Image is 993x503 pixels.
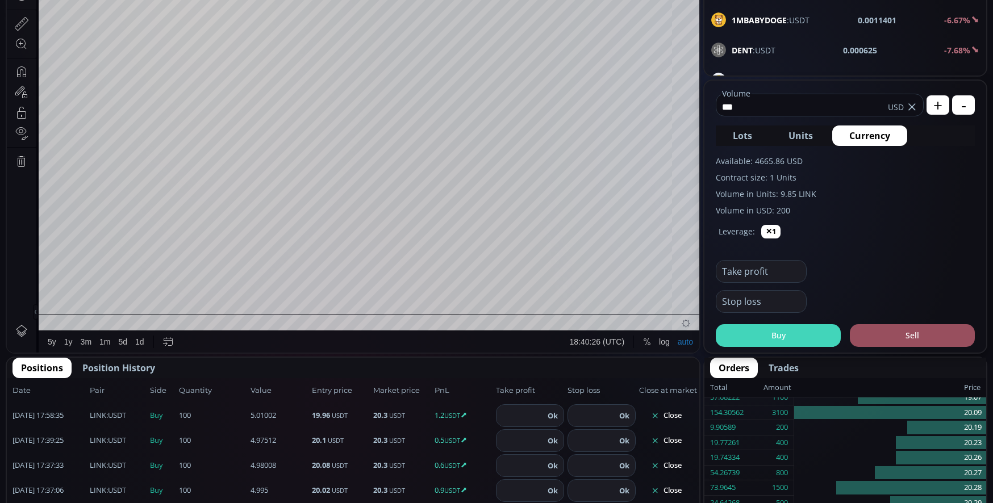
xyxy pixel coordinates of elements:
[616,459,633,472] button: Ok
[444,436,460,445] small: USDT
[95,6,106,15] div: 1 m
[312,435,326,445] b: 20.1
[794,480,986,496] div: 20.28
[154,6,187,15] div: Compare
[544,459,561,472] button: Ok
[710,420,736,435] div: 9.90589
[435,485,493,496] span: 0.9
[389,436,405,445] small: USDT
[710,358,758,378] button: Orders
[251,460,308,471] span: 4.98008
[169,28,175,36] div: H
[90,485,126,496] span: :USDT
[37,26,57,36] div: LINK
[150,485,176,496] span: Buy
[66,41,89,49] div: 451.34
[26,465,31,480] div: Hide Drawings Toolbar
[251,410,308,421] span: 5.01002
[769,361,799,375] span: Trades
[544,484,561,497] button: Ok
[719,225,755,237] label: Leverage:
[328,436,344,445] small: USDT
[150,410,176,421] span: Buy
[772,405,788,420] div: 3100
[251,435,308,446] span: 4.97512
[202,28,220,36] div: 20.27
[150,385,176,396] span: Side
[710,380,763,395] div: Total
[952,95,975,115] button: -
[776,435,788,450] div: 400
[776,466,788,480] div: 800
[435,385,493,396] span: PnL
[771,125,830,146] button: Units
[10,152,19,162] div: 
[179,385,247,396] span: Quantity
[373,485,387,495] b: 20.3
[888,101,904,113] span: USD
[832,125,907,146] button: Currency
[732,44,775,56] span: :USDT
[74,358,164,378] button: Position History
[776,450,788,465] div: 400
[373,410,387,420] b: 20.3
[373,460,387,470] b: 20.3
[332,461,348,470] small: USDT
[944,75,970,86] b: -7.20%
[794,420,986,435] div: 20.19
[389,461,405,470] small: USDT
[639,385,694,396] span: Close at market
[788,129,813,142] span: Units
[794,435,986,451] div: 20.23
[716,155,975,167] label: Available: 4665.86 USD
[179,410,247,421] span: 100
[732,45,753,56] b: DENT
[794,450,986,466] div: 20.26
[544,409,561,422] button: Ok
[90,410,126,421] span: :USDT
[843,44,877,56] b: 0.000625
[141,28,147,36] div: O
[312,410,330,420] b: 19.96
[90,485,106,495] b: LINK
[716,204,975,216] label: Volume in USD: 200
[230,28,248,36] div: 20.30
[544,434,561,447] button: Ok
[794,466,986,481] div: 20.27
[312,460,330,470] b: 20.08
[710,450,740,465] div: 19.74334
[373,435,387,445] b: 20.3
[251,485,308,496] span: 4.995
[927,95,949,115] button: +
[90,435,126,446] span: :USDT
[444,486,460,494] small: USDT
[90,460,106,470] b: LINK
[846,74,881,86] b: 0.000606
[312,385,370,396] span: Entry price
[716,171,975,183] label: Contract size: 1 Units
[12,485,86,496] span: [DATE] 17:37:06
[639,431,694,450] button: Close
[21,361,63,375] span: Positions
[435,410,493,421] span: 1.2
[639,406,694,425] button: Close
[213,6,248,15] div: Indicators
[150,435,176,446] span: Buy
[252,28,303,36] div: +0.03 (+0.15%)
[710,466,740,480] div: 54.26739
[197,28,202,36] div: L
[716,324,841,347] button: Buy
[435,460,493,471] span: 0.6
[733,129,752,142] span: Lots
[12,460,86,471] span: [DATE] 17:37:33
[944,45,970,56] b: -7.68%
[791,380,981,395] div: Price
[858,14,896,26] b: 0.0011401
[90,435,106,445] b: LINK
[716,125,769,146] button: Lots
[760,358,807,378] button: Trades
[710,435,740,450] div: 19.77261
[82,361,155,375] span: Position History
[616,484,633,497] button: Ok
[90,410,106,420] b: LINK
